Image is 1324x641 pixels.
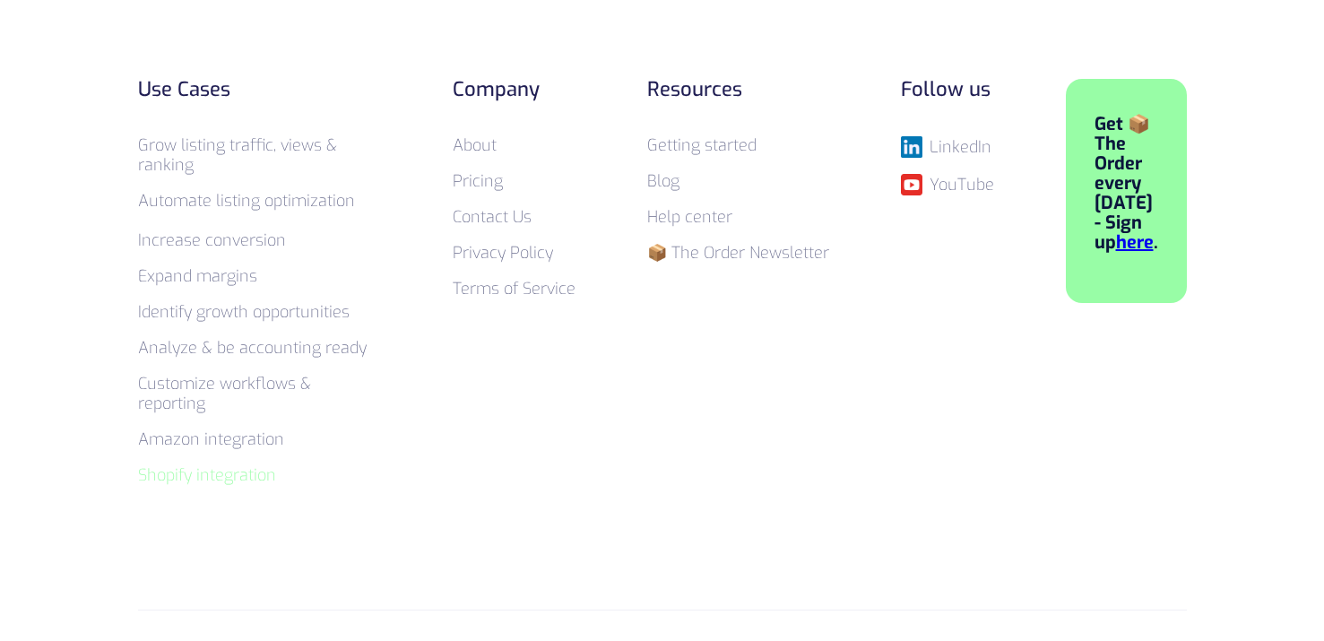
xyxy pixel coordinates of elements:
a: Analyze & be accounting ready [138,337,367,359]
a: Getting started [647,134,757,156]
div: Get 📦 The Order every [DATE] - Sign up . [1095,115,1158,253]
div: Use Cases [138,79,381,100]
div: YouTube [930,176,994,194]
a: Grow listing traffic, views & ranking [138,134,337,176]
a: Amazon integration [138,429,284,450]
div: LinkedIn [930,138,991,156]
a: Increase conversion [138,230,286,251]
a: Blog [647,170,679,192]
a: 📦 The Order Newsletter [647,242,829,264]
a: Automate listing optimization‍‍ [138,190,355,212]
a: Contact Us [453,206,532,228]
div: Resources [647,79,829,100]
div: Follow us [901,79,994,100]
a: LinkedIn [901,136,994,158]
div: Company [453,79,575,100]
a: Terms of Service [453,278,575,299]
a: Identify growth opportunities [138,301,350,323]
a: Help center [647,206,732,228]
a: Expand margins [138,265,257,287]
a: Shopify integration [138,464,276,486]
a: Privacy Policy [453,242,553,264]
a: Customize workflows & reporting [138,373,311,414]
a: Pricing [453,170,503,192]
a: YouTube [901,174,994,195]
a: About [453,134,497,156]
a: here [1116,230,1154,255]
